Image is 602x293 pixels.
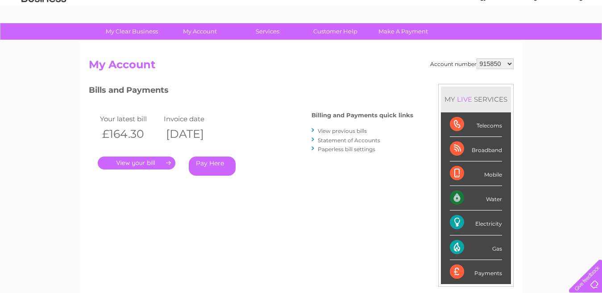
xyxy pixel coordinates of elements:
div: LIVE [455,95,474,103]
a: Statement of Accounts [318,137,380,144]
th: £164.30 [98,125,162,143]
div: Mobile [450,161,502,186]
div: Account number [430,58,514,69]
h2: My Account [89,58,514,75]
h4: Billing and Payments quick links [311,112,413,119]
div: Electricity [450,210,502,235]
div: Payments [450,260,502,284]
img: logo.png [21,23,66,50]
a: Telecoms [492,38,519,45]
div: Clear Business is a trading name of Verastar Limited (registered in [GEOGRAPHIC_DATA] No. 3667643... [91,5,512,43]
div: Broadband [450,137,502,161]
a: My Account [163,23,237,40]
td: Your latest bill [98,113,162,125]
h3: Bills and Payments [89,84,413,99]
div: MY SERVICES [441,87,511,112]
a: Pay Here [189,157,236,176]
a: . [98,157,175,169]
a: Services [231,23,304,40]
a: Blog [524,38,537,45]
a: Make A Payment [366,23,440,40]
div: Water [450,186,502,210]
a: Log out [573,38,594,45]
a: Customer Help [299,23,372,40]
a: Paperless bill settings [318,146,375,153]
div: Gas [450,235,502,260]
a: Contact [543,38,565,45]
div: Telecoms [450,112,502,137]
a: Energy [467,38,487,45]
td: Invoice date [162,113,226,125]
th: [DATE] [162,125,226,143]
a: View previous bills [318,128,367,134]
a: 0333 014 3131 [434,4,495,16]
a: My Clear Business [95,23,169,40]
a: Water [445,38,462,45]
